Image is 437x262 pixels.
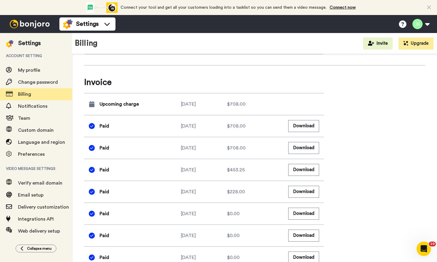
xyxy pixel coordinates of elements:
iframe: Intercom live chat [417,242,431,256]
button: Download [288,120,319,132]
span: Billing [18,92,31,97]
span: Integrations API [18,217,54,221]
img: settings-colored.svg [63,19,73,29]
span: Notifications [18,104,47,109]
span: My profile [18,68,40,73]
button: Download [288,164,319,176]
span: Paid [100,254,109,261]
button: Upgrade [399,38,433,50]
button: Download [288,142,319,154]
span: Upcoming charge [100,101,139,108]
span: Verify email domain [18,181,62,185]
div: [DATE] [181,101,227,108]
div: [DATE] [181,232,227,239]
div: [DATE] [181,254,227,261]
span: Custom domain [18,128,54,133]
span: $708.00 [227,144,246,152]
span: Change password [18,80,58,85]
div: [DATE] [181,210,227,217]
span: $0.00 [227,254,240,261]
div: $708.00 [227,101,273,108]
img: settings-colored.svg [6,40,13,47]
span: Connect your tool and get all your customers loading into a tasklist so you can send them a video... [121,5,327,10]
div: [DATE] [181,166,227,173]
span: $0.00 [227,210,240,217]
span: Language and region [18,140,65,145]
div: [DATE] [181,122,227,130]
span: $228.00 [227,188,245,195]
div: [DATE] [181,144,227,152]
span: Preferences [18,152,45,157]
span: $453.25 [227,166,245,173]
span: Invoice [84,76,324,88]
span: Delivery customization [18,205,69,209]
div: Settings [18,39,41,47]
div: [DATE] [181,188,227,195]
button: Collapse menu [16,245,56,252]
span: Web delivery setup [18,229,60,233]
a: Connect now [330,5,356,10]
span: Paid [100,166,109,173]
span: Paid [100,122,109,130]
span: Paid [100,144,109,152]
img: bj-logo-header-white.svg [7,20,52,28]
button: Download [288,186,319,197]
button: Invite [363,38,393,50]
h1: Billing [75,39,97,48]
button: Download [288,208,319,219]
span: 10 [429,242,436,246]
span: Team [18,116,30,121]
span: Settings [76,20,99,28]
button: Download [288,230,319,241]
span: Paid [100,232,109,239]
span: Collapse menu [27,246,52,251]
span: $708.00 [227,122,246,130]
div: animation [85,2,118,13]
span: Paid [100,188,109,195]
span: $0.00 [227,232,240,239]
span: Paid [100,210,109,217]
span: Email setup [18,193,43,197]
